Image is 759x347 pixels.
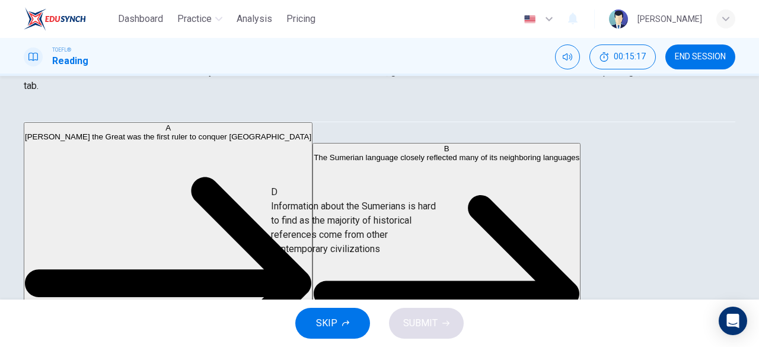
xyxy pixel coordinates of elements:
[589,44,656,69] div: Hide
[118,12,163,26] span: Dashboard
[316,315,337,332] span: SKIP
[637,12,702,26] div: [PERSON_NAME]
[295,308,370,339] button: SKIP
[719,307,747,335] div: Open Intercom Messenger
[24,65,735,93] p: Click on the answer choices below to select your answers. To remove an answer choice, go to the A...
[52,46,71,54] span: TOEFL®
[314,144,579,153] div: B
[555,44,580,69] div: Mute
[614,52,646,62] span: 00:15:17
[522,15,537,24] img: en
[113,8,168,30] button: Dashboard
[24,93,735,122] div: Choose test type tabs
[237,12,272,26] span: Analysis
[314,153,579,162] span: The Sumerian language closely reflected many of its neighboring languages
[589,44,656,69] button: 00:15:17
[609,9,628,28] img: Profile picture
[24,7,86,31] img: EduSynch logo
[286,12,315,26] span: Pricing
[25,123,311,132] div: A
[24,7,113,31] a: EduSynch logo
[25,132,311,141] span: [PERSON_NAME] the Great was the first ruler to conquer [GEOGRAPHIC_DATA]
[232,8,277,30] button: Analysis
[177,12,212,26] span: Practice
[52,54,88,68] h1: Reading
[282,8,320,30] button: Pricing
[173,8,227,30] button: Practice
[665,44,735,69] button: END SESSION
[675,52,726,62] span: END SESSION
